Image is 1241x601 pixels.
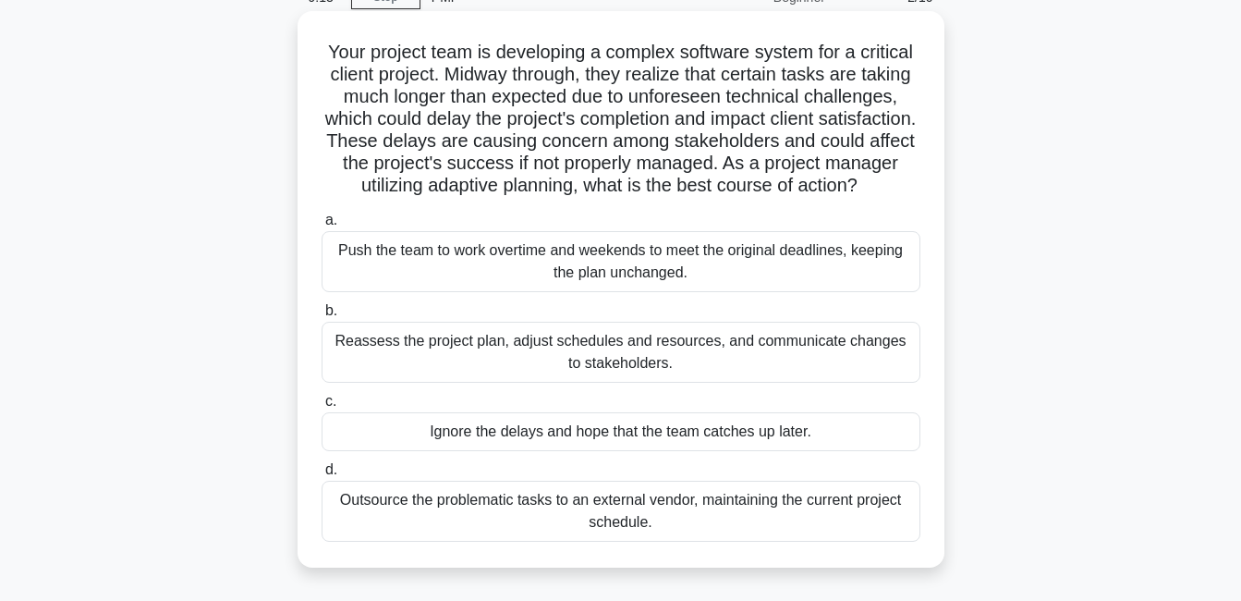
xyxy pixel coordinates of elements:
div: Push the team to work overtime and weekends to meet the original deadlines, keeping the plan unch... [322,231,920,292]
div: Outsource the problematic tasks to an external vendor, maintaining the current project schedule. [322,481,920,542]
div: Reassess the project plan, adjust schedules and resources, and communicate changes to stakeholders. [322,322,920,383]
h5: Your project team is developing a complex software system for a critical client project. Midway t... [320,41,922,198]
span: c. [325,393,336,409]
span: b. [325,302,337,318]
div: Ignore the delays and hope that the team catches up later. [322,412,920,451]
span: d. [325,461,337,477]
span: a. [325,212,337,227]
